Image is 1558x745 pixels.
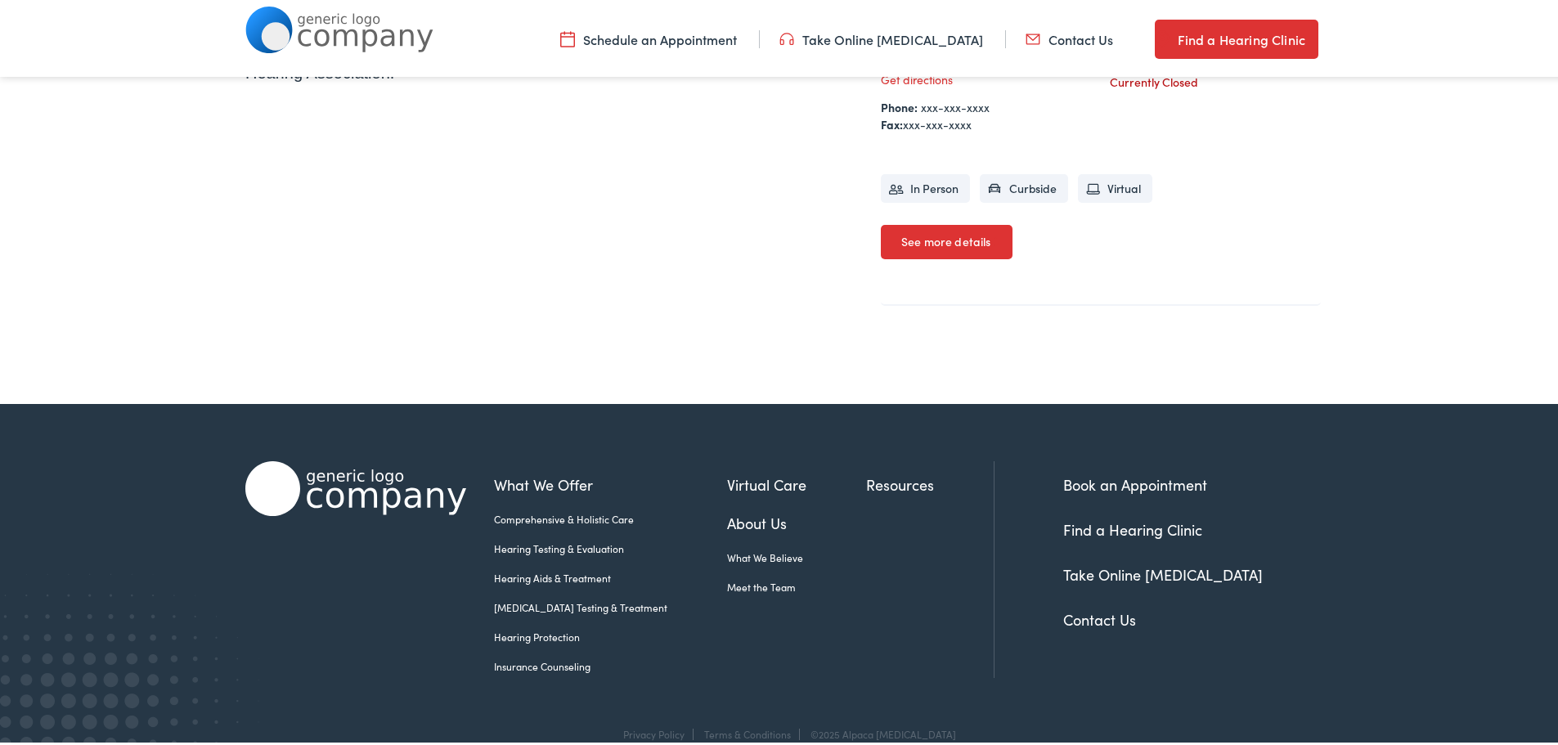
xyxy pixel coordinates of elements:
a: Take Online [MEDICAL_DATA] [1063,561,1263,581]
a: Resources [866,470,994,492]
a: xxx-xxx-xxxx [921,96,990,112]
div: Currently Closed [1110,70,1321,88]
a: Hearing Aids & Treatment [494,568,727,582]
a: See more details [881,222,1012,256]
a: [MEDICAL_DATA] Testing & Treatment [494,597,727,612]
img: utility icon [1155,26,1170,46]
strong: Fax: [881,113,903,129]
a: What We Believe [727,547,866,562]
img: utility icon [560,27,575,45]
a: Find a Hearing Clinic [1063,516,1202,536]
li: In Person [881,171,970,200]
li: Virtual [1078,171,1152,200]
a: Comprehensive & Holistic Care [494,509,727,523]
img: Alpaca Audiology [245,458,466,513]
a: Get directions [881,68,953,84]
a: Virtual Care [727,470,866,492]
a: Contact Us [1026,27,1113,45]
a: Book an Appointment [1063,471,1207,491]
img: utility icon [779,27,794,45]
li: Curbside [980,171,1068,200]
a: Insurance Counseling [494,656,727,671]
strong: Phone: [881,96,918,112]
a: Contact Us [1063,606,1136,626]
a: Privacy Policy [623,724,685,738]
img: utility icon [1026,27,1040,45]
div: xxx-xxx-xxxx [881,113,1321,130]
a: Find a Hearing Clinic [1155,16,1318,56]
a: Terms & Conditions [704,724,791,738]
div: ©2025 Alpaca [MEDICAL_DATA] [802,725,956,737]
a: About Us [727,509,866,531]
a: Hearing Testing & Evaluation [494,538,727,553]
a: What We Offer [494,470,727,492]
a: Take Online [MEDICAL_DATA] [779,27,983,45]
a: Meet the Team [727,577,866,591]
a: Hearing Protection [494,626,727,641]
a: Schedule an Appointment [560,27,737,45]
